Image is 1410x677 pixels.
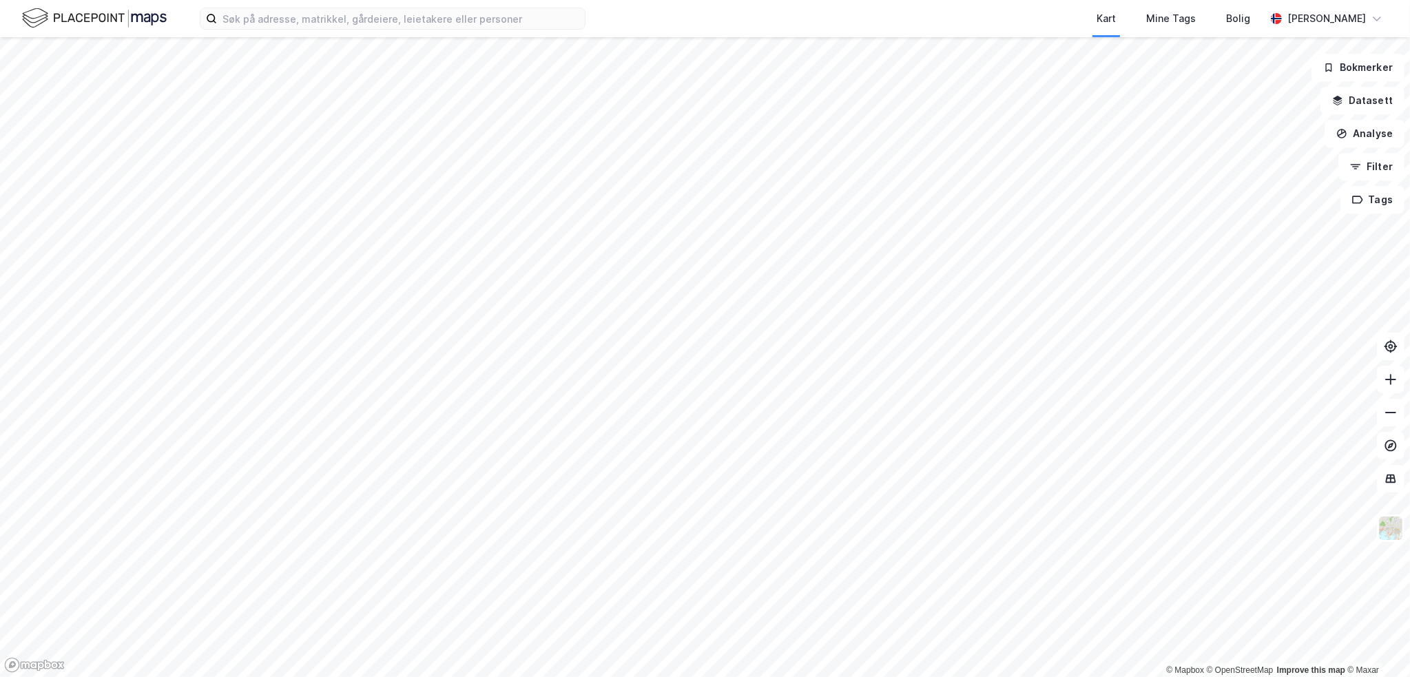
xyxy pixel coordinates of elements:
[1097,10,1116,27] div: Kart
[1226,10,1250,27] div: Bolig
[1338,153,1404,180] button: Filter
[1341,611,1410,677] iframe: Chat Widget
[1166,665,1204,675] a: Mapbox
[1277,665,1345,675] a: Improve this map
[1320,87,1404,114] button: Datasett
[1311,54,1404,81] button: Bokmerker
[1146,10,1196,27] div: Mine Tags
[1341,611,1410,677] div: Kontrollprogram for chat
[1207,665,1274,675] a: OpenStreetMap
[1287,10,1366,27] div: [PERSON_NAME]
[1325,120,1404,147] button: Analyse
[1378,515,1404,541] img: Z
[1340,186,1404,213] button: Tags
[4,657,65,673] a: Mapbox homepage
[217,8,585,29] input: Søk på adresse, matrikkel, gårdeiere, leietakere eller personer
[22,6,167,30] img: logo.f888ab2527a4732fd821a326f86c7f29.svg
